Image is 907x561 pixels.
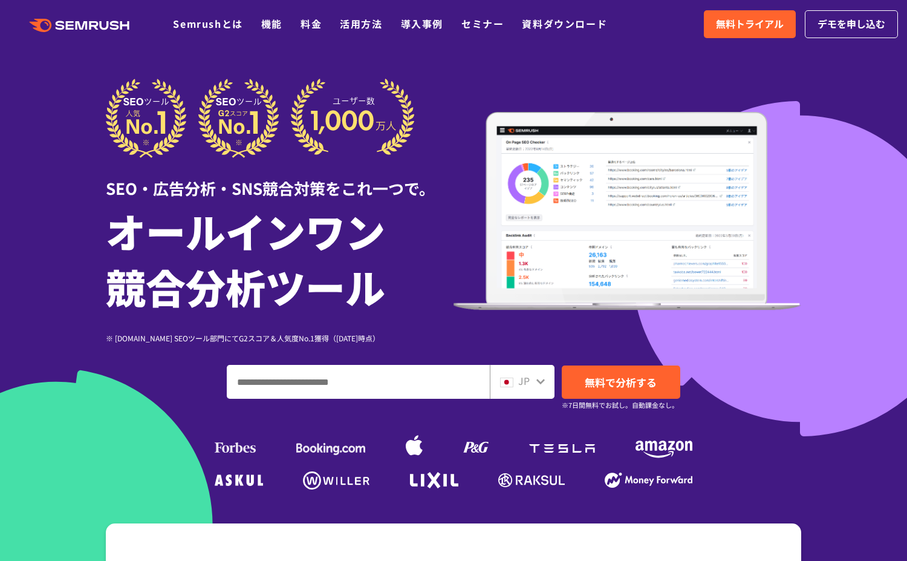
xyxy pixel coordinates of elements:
[227,366,489,398] input: ドメイン、キーワードまたはURLを入力してください
[518,373,530,388] span: JP
[704,10,796,38] a: 無料トライアル
[261,16,282,31] a: 機能
[562,366,680,399] a: 無料で分析する
[522,16,607,31] a: 資料ダウンロード
[585,375,657,390] span: 無料で分析する
[805,10,898,38] a: デモを申し込む
[461,16,504,31] a: セミナー
[562,399,678,411] small: ※7日間無料でお試し。自動課金なし。
[401,16,443,31] a: 導入事例
[106,332,453,344] div: ※ [DOMAIN_NAME] SEOツール部門にてG2スコア＆人気度No.1獲得（[DATE]時点）
[818,16,885,32] span: デモを申し込む
[173,16,242,31] a: Semrushとは
[106,158,453,200] div: SEO・広告分析・SNS競合対策をこれ一つで。
[716,16,784,32] span: 無料トライアル
[340,16,382,31] a: 活用方法
[301,16,322,31] a: 料金
[106,203,453,314] h1: オールインワン 競合分析ツール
